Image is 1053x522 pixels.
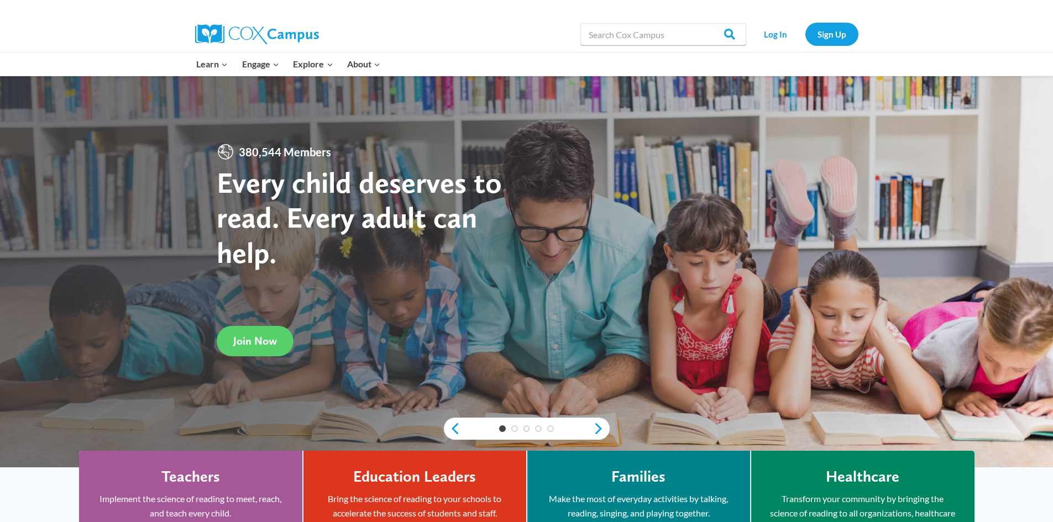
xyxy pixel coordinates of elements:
[535,425,542,432] a: 4
[196,57,228,71] span: Learn
[195,24,319,44] img: Cox Campus
[511,425,518,432] a: 2
[444,422,460,435] a: previous
[320,492,510,520] p: Bring the science of reading to your schools to accelerate the success of students and staff.
[233,334,277,347] span: Join Now
[242,57,279,71] span: Engage
[161,467,220,486] h4: Teachers
[580,23,746,45] input: Search Cox Campus
[444,418,610,440] div: content slider buttons
[752,23,858,45] nav: Secondary Navigation
[752,23,800,45] a: Log In
[217,326,294,356] a: Join Now
[805,23,858,45] a: Sign Up
[190,52,387,76] nav: Primary Navigation
[611,467,666,486] h4: Families
[353,467,476,486] h4: Education Leaders
[593,422,610,435] a: next
[96,492,286,520] p: Implement the science of reading to meet, reach, and teach every child.
[217,165,502,270] strong: Every child deserves to read. Every adult can help.
[547,425,554,432] a: 5
[234,143,336,161] span: 380,544 Members
[523,425,530,432] a: 3
[544,492,734,520] p: Make the most of everyday activities by talking, reading, singing, and playing together.
[347,57,380,71] span: About
[293,57,333,71] span: Explore
[826,467,899,486] h4: Healthcare
[499,425,506,432] a: 1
